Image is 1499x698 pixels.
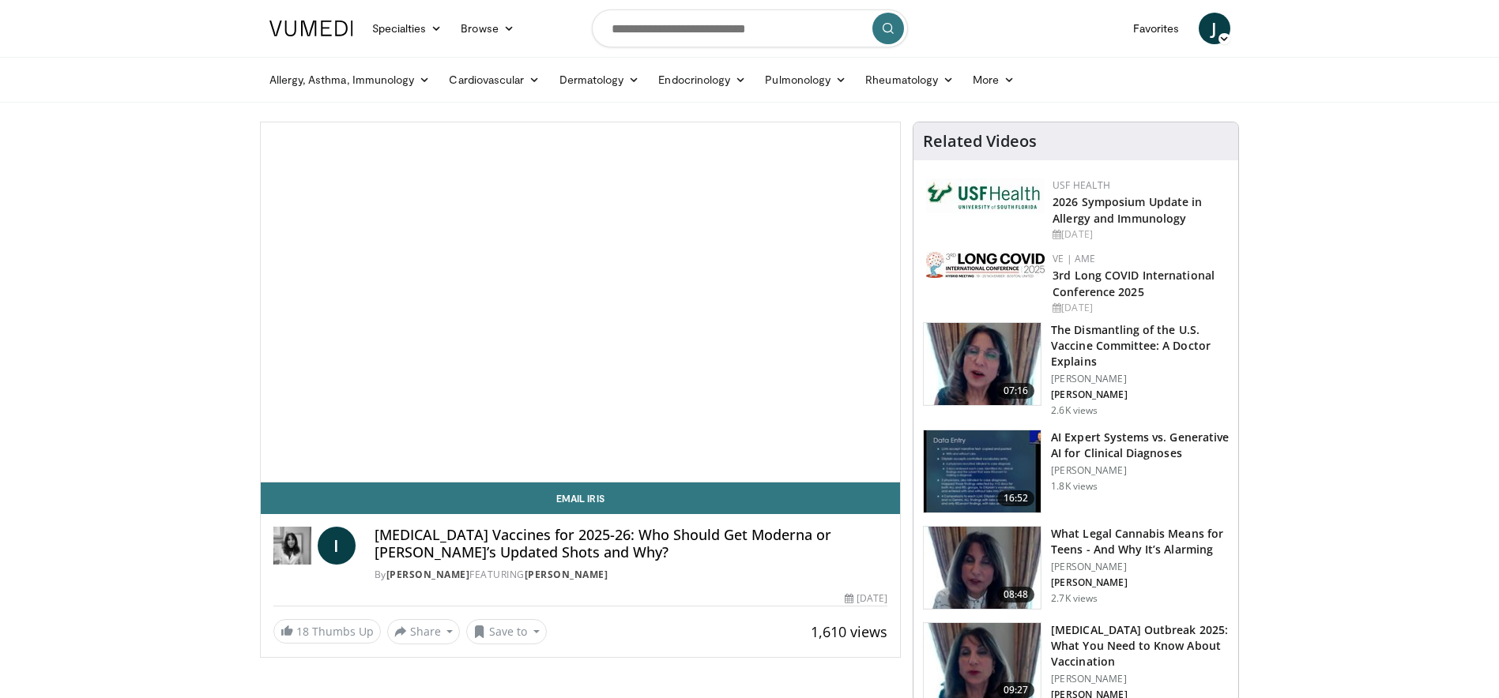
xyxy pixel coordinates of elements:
[1053,268,1215,299] a: 3rd Long COVID International Conference 2025
[273,527,311,565] img: Dr. Iris Gorfinkel
[811,622,887,641] span: 1,610 views
[845,591,887,606] div: [DATE]
[260,64,440,96] a: Allergy, Asthma, Immunology
[1051,576,1229,589] p: [PERSON_NAME]
[1051,388,1229,401] p: [PERSON_NAME]
[923,322,1229,417] a: 07:16 The Dismantling of the U.S. Vaccine Committee: A Doctor Explains [PERSON_NAME] [PERSON_NAME...
[963,64,1024,96] a: More
[1051,561,1229,573] p: [PERSON_NAME]
[375,527,888,561] h4: [MEDICAL_DATA] Vaccines for 2025-26: Who Should Get Moderna or [PERSON_NAME]’s Updated Shots and ...
[363,13,452,44] a: Specialties
[1053,227,1226,242] div: [DATE]
[1051,322,1229,370] h3: The Dismantling of the U.S. Vaccine Committee: A Doctor Explains
[1051,592,1098,605] p: 2.7K views
[451,13,524,44] a: Browse
[1053,252,1095,265] a: VE | AME
[375,568,888,582] div: By FEATURING
[466,619,547,644] button: Save to
[387,619,461,644] button: Share
[550,64,650,96] a: Dermatology
[439,64,549,96] a: Cardiovascular
[856,64,963,96] a: Rheumatology
[924,430,1041,512] img: 1bf82db2-8afa-4218-83ea-e842702db1c4.150x105_q85_crop-smart_upscale.jpg
[269,21,353,36] img: VuMedi Logo
[924,323,1041,405] img: a19d1ff2-1eb0-405f-ba73-fc044c354596.150x105_q85_crop-smart_upscale.jpg
[1051,430,1229,461] h3: AI Expert Systems vs. Generative AI for Clinical Diagnoses
[525,568,608,581] a: [PERSON_NAME]
[997,682,1035,698] span: 09:27
[318,527,356,565] a: I
[1051,526,1229,557] h3: What Legal Cannabis Means for Teens - And Why It’s Alarming
[649,64,755,96] a: Endocrinology
[1051,673,1229,685] p: [PERSON_NAME]
[1051,480,1098,493] p: 1.8K views
[273,619,381,644] a: 18 Thumbs Up
[755,64,856,96] a: Pulmonology
[386,568,470,581] a: [PERSON_NAME]
[296,624,309,639] span: 18
[926,178,1045,213] img: 6ba8804a-8538-4002-95e7-a8f8012d4a11.png.150x105_q85_autocrop_double_scale_upscale_version-0.2.jpg
[1124,13,1189,44] a: Favorites
[997,490,1035,506] span: 16:52
[592,9,908,47] input: Search topics, interventions
[1053,194,1202,226] a: 2026 Symposium Update in Allergy and Immunology
[997,587,1035,602] span: 08:48
[923,526,1229,610] a: 08:48 What Legal Cannabis Means for Teens - And Why It’s Alarming [PERSON_NAME] [PERSON_NAME] 2.7...
[997,383,1035,399] span: 07:16
[1199,13,1230,44] a: J
[924,527,1041,609] img: 268330c9-313b-413d-8ff2-3cd9a70912fe.150x105_q85_crop-smart_upscale.jpg
[261,482,901,514] a: Email Iris
[1053,301,1226,315] div: [DATE]
[1051,373,1229,385] p: [PERSON_NAME]
[1051,622,1229,670] h3: [MEDICAL_DATA] Outbreak 2025: What You Need to Know About Vaccination
[1051,464,1229,477] p: [PERSON_NAME]
[261,122,901,482] video-js: Video Player
[923,430,1229,513] a: 16:52 AI Expert Systems vs. Generative AI for Clinical Diagnoses [PERSON_NAME] 1.8K views
[926,252,1045,278] img: a2792a71-925c-4fc2-b8ef-8d1b21aec2f7.png.150x105_q85_autocrop_double_scale_upscale_version-0.2.jpg
[1053,178,1110,192] a: USF Health
[1051,404,1098,417] p: 2.6K views
[923,132,1037,151] h4: Related Videos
